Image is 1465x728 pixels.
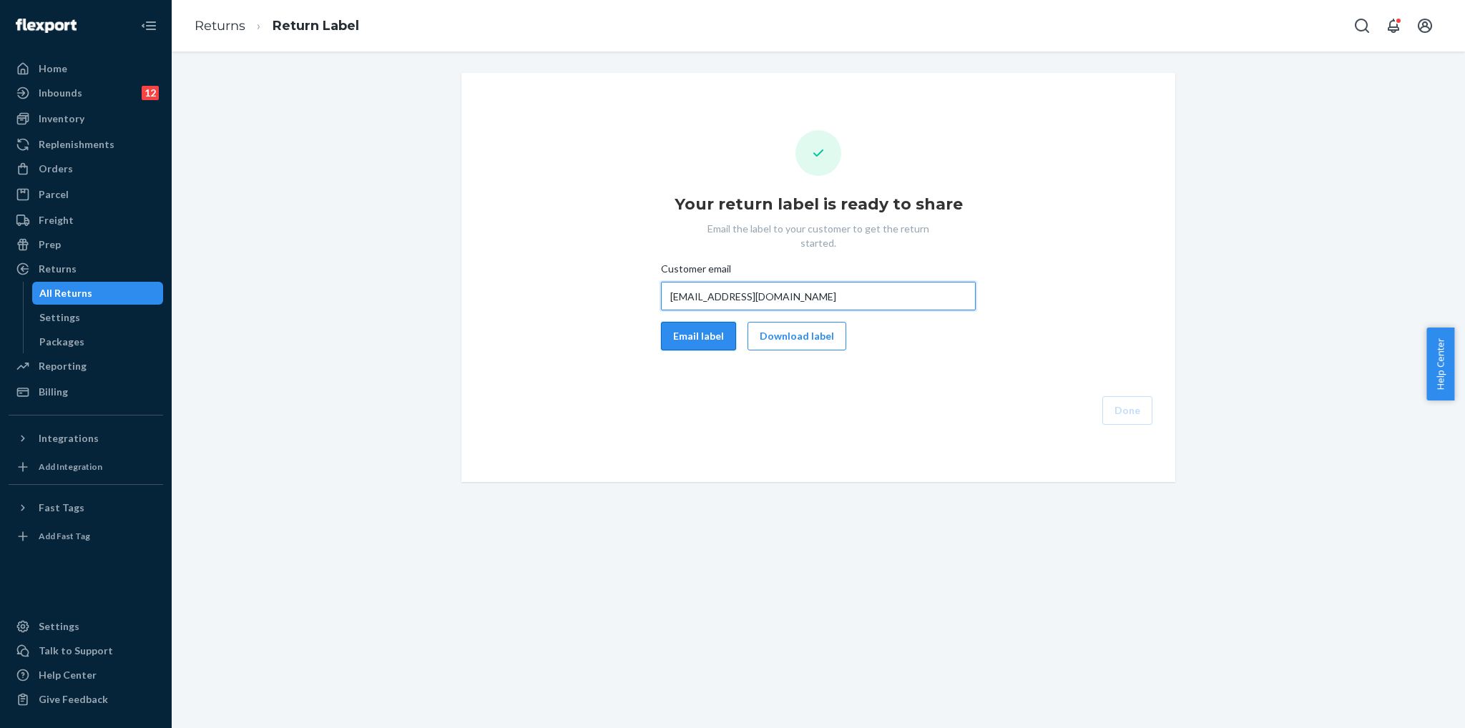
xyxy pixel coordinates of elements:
[39,62,67,76] div: Home
[142,86,159,100] div: 12
[39,112,84,126] div: Inventory
[693,222,944,250] p: Email the label to your customer to get the return started.
[9,133,163,156] a: Replenishments
[9,157,163,180] a: Orders
[39,461,102,473] div: Add Integration
[39,237,61,252] div: Prep
[273,18,359,34] a: Return Label
[1348,11,1376,40] button: Open Search Box
[661,262,731,282] span: Customer email
[183,5,371,47] ol: breadcrumbs
[39,213,74,227] div: Freight
[32,330,164,353] a: Packages
[39,335,84,349] div: Packages
[9,496,163,519] button: Fast Tags
[32,282,164,305] a: All Returns
[1102,396,1152,425] button: Done
[39,310,80,325] div: Settings
[9,525,163,548] a: Add Fast Tag
[9,209,163,232] a: Freight
[9,107,163,130] a: Inventory
[39,668,97,682] div: Help Center
[16,19,77,33] img: Flexport logo
[661,322,736,350] button: Email label
[9,257,163,280] a: Returns
[39,187,69,202] div: Parcel
[39,644,113,658] div: Talk to Support
[39,262,77,276] div: Returns
[9,82,163,104] a: Inbounds12
[39,431,99,446] div: Integrations
[9,639,163,662] a: Talk to Support
[748,322,846,350] button: Download label
[9,355,163,378] a: Reporting
[39,359,87,373] div: Reporting
[9,664,163,687] a: Help Center
[39,286,92,300] div: All Returns
[1379,11,1408,40] button: Open notifications
[9,183,163,206] a: Parcel
[39,137,114,152] div: Replenishments
[9,688,163,711] button: Give Feedback
[39,530,90,542] div: Add Fast Tag
[675,193,963,216] h1: Your return label is ready to share
[39,86,82,100] div: Inbounds
[1426,328,1454,400] button: Help Center
[39,162,73,176] div: Orders
[134,11,163,40] button: Close Navigation
[39,501,84,515] div: Fast Tags
[39,385,68,399] div: Billing
[39,619,79,634] div: Settings
[9,380,163,403] a: Billing
[32,306,164,329] a: Settings
[9,615,163,638] a: Settings
[9,57,163,80] a: Home
[195,18,245,34] a: Returns
[661,282,976,310] input: Customer email
[9,456,163,478] a: Add Integration
[9,427,163,450] button: Integrations
[1411,11,1439,40] button: Open account menu
[39,692,108,707] div: Give Feedback
[9,233,163,256] a: Prep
